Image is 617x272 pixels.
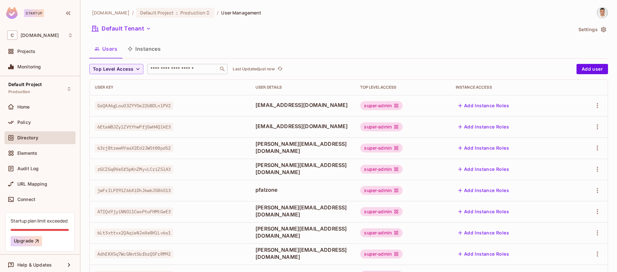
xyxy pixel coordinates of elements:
span: Audit Log [17,166,39,171]
span: 63rj8tzemHYwsX2Ed2JW5t00pdS2 [95,144,173,152]
div: super-admin [360,250,403,259]
span: refresh [277,66,283,72]
span: Click to refresh data [275,65,284,73]
span: GsQAA6gLouO3ZYYOe22bBDLnlPV2 [95,101,173,110]
span: A7IQdYjyiNNOl1CwsPtuFHMtGeE3 [95,207,173,216]
span: Directory [17,135,38,140]
button: Top Level Access [89,64,143,74]
span: [PERSON_NAME][EMAIL_ADDRESS][DOMAIN_NAME] [255,204,350,218]
button: Default Tenant [89,23,154,34]
button: Instances [122,41,166,57]
span: Default Project [8,82,42,87]
button: Add Instance Roles [456,143,512,153]
span: [PERSON_NAME][EMAIL_ADDRESS][DOMAIN_NAME] [255,140,350,154]
li: / [217,10,219,16]
div: Instance Access [456,85,565,90]
span: Monitoring [17,64,41,69]
div: Startup [24,9,44,17]
span: User Management [221,10,261,16]
button: Add Instance Roles [456,122,512,132]
span: Home [17,104,30,110]
span: 6Lt3xttvx2QAqieNJmXe8HlLv6s1 [95,229,173,237]
span: the active workspace [92,10,130,16]
div: User Key [95,85,245,90]
span: Connect [17,197,35,202]
div: super-admin [360,228,403,237]
span: pfalzone [255,186,350,193]
button: refresh [276,65,284,73]
span: [PERSON_NAME][EMAIL_ADDRESS][DOMAIN_NAME] [255,225,350,239]
span: [EMAIL_ADDRESS][DOMAIN_NAME] [255,123,350,130]
img: Armen Hovasapyan [597,7,608,18]
button: Add Instance Roles [456,249,512,259]
div: User Details [255,85,350,90]
div: Startup plan limit exceeded [11,218,67,224]
span: 6EtaWBJZylZVtYhwPfjGwH4QlkE3 [95,123,173,131]
span: AdhEKX5q7WcGNntSbfbzQSFrRM92 [95,250,173,258]
span: Policy [17,120,31,125]
span: Production [8,89,31,94]
div: Top Level Access [360,85,445,90]
span: [PERSON_NAME][EMAIL_ADDRESS][DOMAIN_NAME] [255,162,350,176]
button: Add user [577,64,608,74]
span: [PERSON_NAME][EMAIL_ADDRESS][DOMAIN_NAME] [255,246,350,260]
span: URL Mapping [17,181,47,187]
button: Add Instance Roles [456,228,512,238]
span: Production [180,10,205,16]
li: / [132,10,134,16]
button: Users [89,41,122,57]
button: Add Instance Roles [456,164,512,174]
button: Add Instance Roles [456,101,512,111]
span: Top Level Access [93,65,133,73]
img: SReyMgAAAABJRU5ErkJggg== [6,7,18,19]
span: Projects [17,49,35,54]
span: jwFrILPf91Z6bXiDhJ6wbJS8b513 [95,186,173,195]
span: Elements [17,151,37,156]
div: super-admin [360,101,403,110]
button: Settings [576,24,608,35]
p: Last Updated just now [233,66,275,72]
div: super-admin [360,207,403,216]
span: [EMAIL_ADDRESS][DOMAIN_NAME] [255,101,350,109]
span: Help & Updates [17,262,52,268]
span: : [176,10,178,15]
div: super-admin [360,144,403,153]
div: super-admin [360,165,403,174]
span: C [7,31,17,40]
button: Add Instance Roles [456,185,512,196]
button: Upgrade [11,236,42,246]
span: Workspace: chalkboard.io [21,33,59,38]
button: Add Instance Roles [456,206,512,217]
div: super-admin [360,122,403,131]
span: Default Project [140,10,174,16]
span: zGCZGq0VeSfSpKnZMyvLCriZSlA3 [95,165,173,173]
div: super-admin [360,186,403,195]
